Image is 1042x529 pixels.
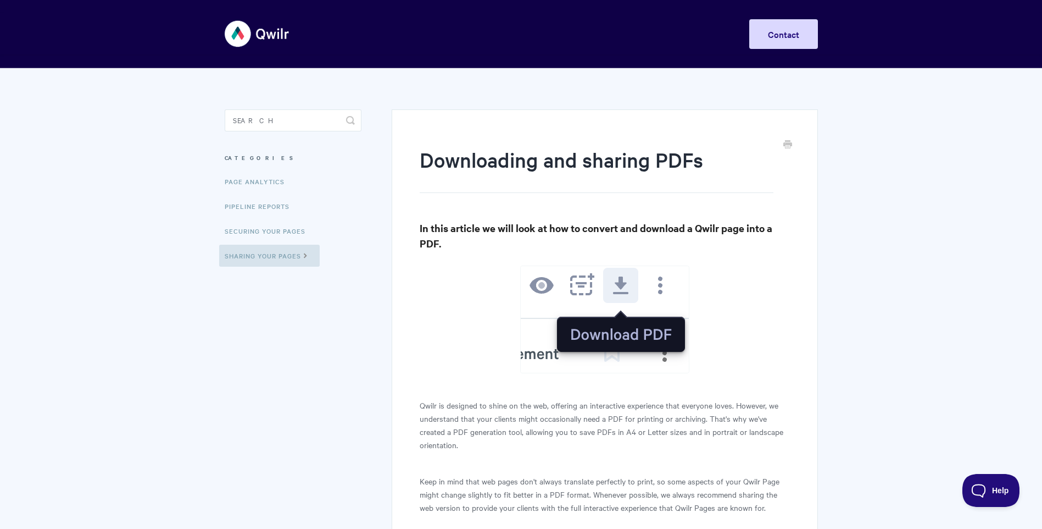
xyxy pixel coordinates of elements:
[225,195,298,217] a: Pipeline reports
[420,146,773,193] h1: Downloading and sharing PDFs
[749,19,818,49] a: Contact
[225,148,361,168] h3: Categories
[783,139,792,151] a: Print this Article
[219,245,320,267] a: Sharing Your Pages
[225,220,314,242] a: Securing Your Pages
[225,109,361,131] input: Search
[420,221,789,251] h3: In this article we will look at how to convert and download a Qwilr page into a PDF.
[962,474,1020,507] iframe: Toggle Customer Support
[420,475,789,514] p: Keep in mind that web pages don't always translate perfectly to print, so some aspects of your Qw...
[225,170,293,192] a: Page Analytics
[420,399,789,451] p: Qwilr is designed to shine on the web, offering an interactive experience that everyone loves. Ho...
[520,266,689,373] img: file-KmE8gCVl4F.png
[225,13,290,54] img: Qwilr Help Center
